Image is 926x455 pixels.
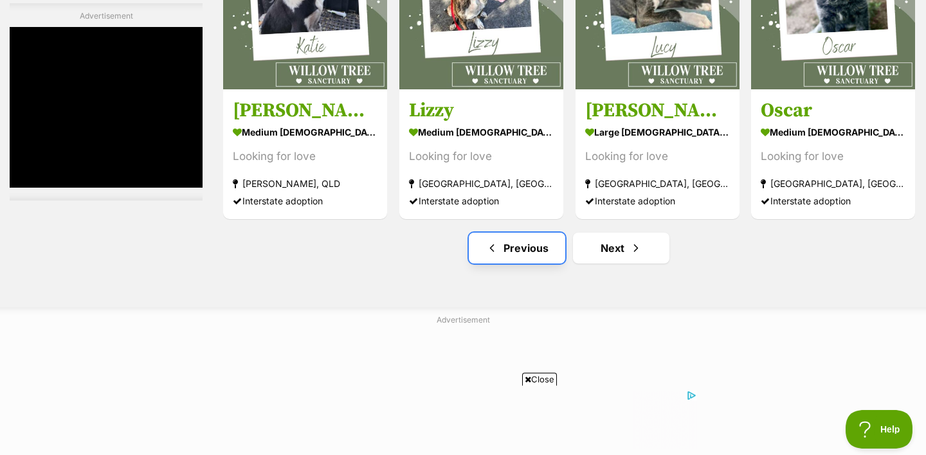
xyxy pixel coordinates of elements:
[761,123,905,142] strong: medium [DEMOGRAPHIC_DATA] Dog
[399,89,563,220] a: Lizzy medium [DEMOGRAPHIC_DATA] Dog Looking for love [GEOGRAPHIC_DATA], [GEOGRAPHIC_DATA] Interst...
[409,148,554,166] div: Looking for love
[761,175,905,193] strong: [GEOGRAPHIC_DATA], [GEOGRAPHIC_DATA]
[585,175,730,193] strong: [GEOGRAPHIC_DATA], [GEOGRAPHIC_DATA]
[223,89,387,220] a: [PERSON_NAME] medium [DEMOGRAPHIC_DATA] Dog Looking for love [PERSON_NAME], QLD Interstate adoption
[761,148,905,166] div: Looking for love
[233,193,377,210] div: Interstate adoption
[233,175,377,193] strong: [PERSON_NAME], QLD
[469,233,565,263] a: Previous page
[233,148,377,166] div: Looking for love
[10,27,203,188] iframe: Advertisement
[585,148,730,166] div: Looking for love
[846,410,913,449] iframe: Help Scout Beacon - Open
[10,3,203,201] div: Advertisement
[585,123,730,142] strong: large [DEMOGRAPHIC_DATA] Dog
[222,233,916,263] nav: Pagination
[233,99,377,123] h3: [PERSON_NAME]
[573,233,669,263] a: Next page
[229,391,697,449] iframe: Advertisement
[409,99,554,123] h3: Lizzy
[751,89,915,220] a: Oscar medium [DEMOGRAPHIC_DATA] Dog Looking for love [GEOGRAPHIC_DATA], [GEOGRAPHIC_DATA] Interst...
[585,99,730,123] h3: [PERSON_NAME]
[522,373,557,386] span: Close
[585,193,730,210] div: Interstate adoption
[761,193,905,210] div: Interstate adoption
[409,193,554,210] div: Interstate adoption
[576,89,740,220] a: [PERSON_NAME] large [DEMOGRAPHIC_DATA] Dog Looking for love [GEOGRAPHIC_DATA], [GEOGRAPHIC_DATA] ...
[233,123,377,142] strong: medium [DEMOGRAPHIC_DATA] Dog
[409,175,554,193] strong: [GEOGRAPHIC_DATA], [GEOGRAPHIC_DATA]
[761,99,905,123] h3: Oscar
[409,123,554,142] strong: medium [DEMOGRAPHIC_DATA] Dog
